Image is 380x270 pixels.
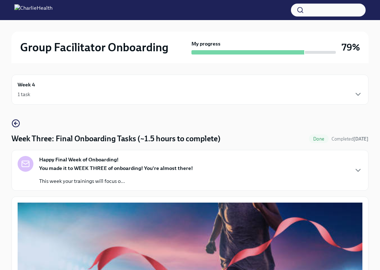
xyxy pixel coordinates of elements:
strong: My progress [191,40,221,47]
span: Completed [332,136,369,142]
strong: Happy Final Week of Onboarding! [39,156,119,163]
h4: Week Three: Final Onboarding Tasks (~1.5 hours to complete) [11,133,221,144]
h2: Group Facilitator Onboarding [20,40,168,55]
img: CharlieHealth [14,4,52,16]
p: This week your trainings will focus o... [39,177,193,185]
span: October 6th, 2025 14:30 [332,136,369,142]
div: 1 task [18,91,30,98]
h6: Week 4 [18,81,35,89]
span: Done [309,136,329,142]
strong: [DATE] [353,136,369,142]
strong: You made it to WEEK THREE of onboarding! You're almost there! [39,165,193,171]
h3: 79% [342,41,360,54]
